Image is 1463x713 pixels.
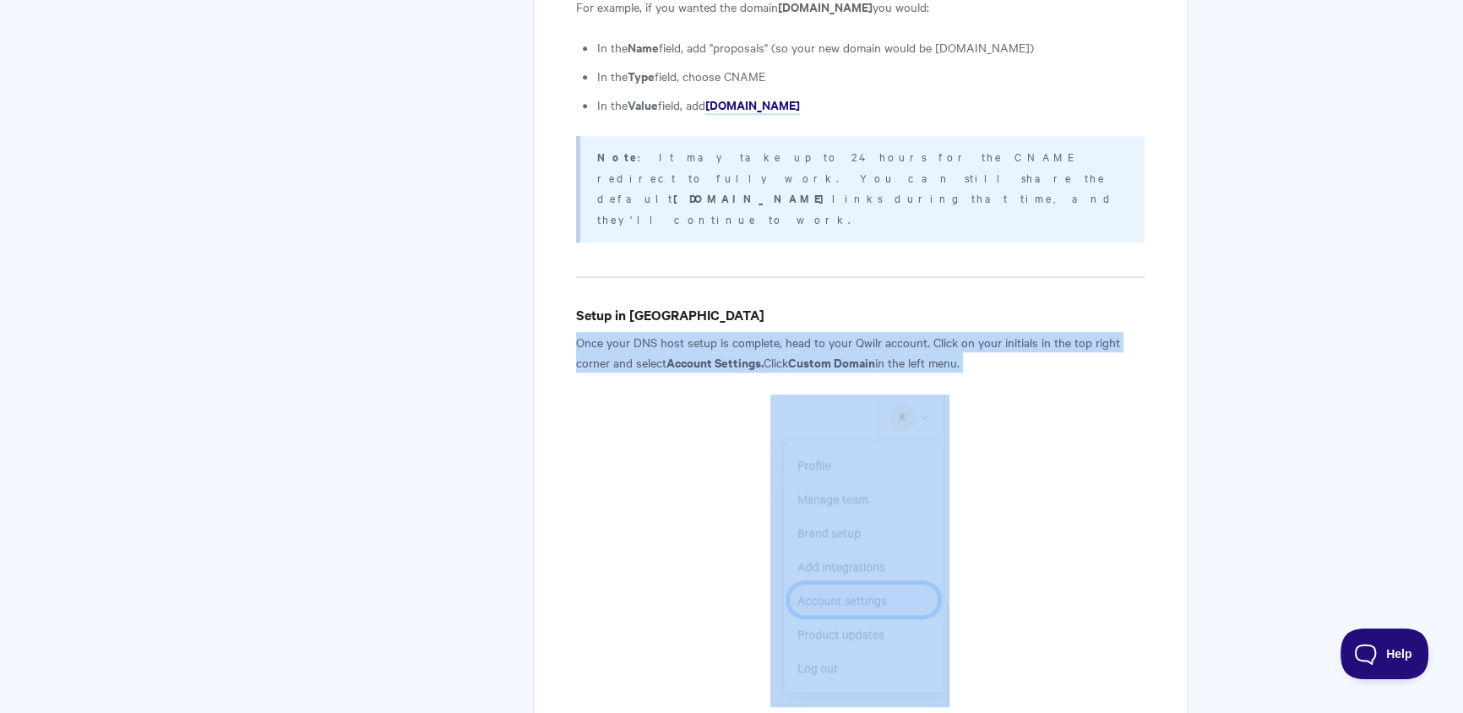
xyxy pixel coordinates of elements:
h4: Setup in [GEOGRAPHIC_DATA] [576,304,1145,325]
li: In the field, add "proposals" (so your new domain would be [DOMAIN_NAME]) [597,37,1145,57]
p: Once your DNS host setup is complete, head to your Qwilr account. Click on your initials in the t... [576,332,1145,373]
strong: Name [628,38,659,56]
a: [DOMAIN_NAME] [705,96,800,115]
strong: Note [597,149,638,165]
strong: Value [628,95,658,113]
strong: Account Settings. [666,353,764,371]
p: : It may take up to 24 hours for the CNAME redirect to fully work. You can still share the defaul... [597,146,1123,229]
li: In the field, add [597,95,1145,115]
strong: Type [628,67,655,84]
strong: Custom Domain [788,353,875,371]
li: In the field, choose CNAME [597,66,1145,86]
iframe: Toggle Customer Support [1341,629,1429,679]
strong: [DOMAIN_NAME] [673,190,832,206]
strong: [DOMAIN_NAME] [705,95,800,113]
img: file-BwLNm7H1lI.png [770,395,949,707]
